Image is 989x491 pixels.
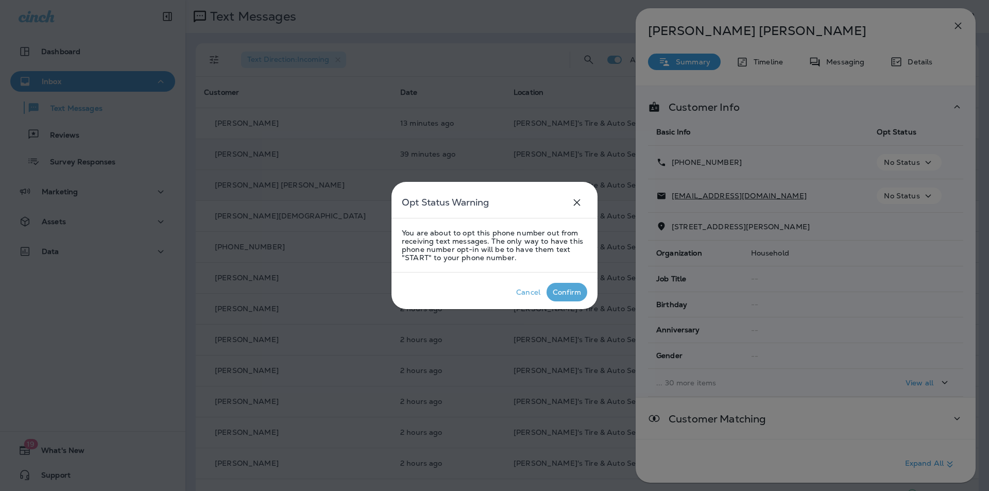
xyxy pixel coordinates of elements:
[547,283,587,301] button: Confirm
[516,288,540,296] div: Cancel
[402,229,587,262] p: You are about to opt this phone number out from receiving text messages. The only way to have thi...
[402,194,489,211] h5: Opt Status Warning
[510,283,547,301] button: Cancel
[567,192,587,213] button: close
[553,288,581,296] div: Confirm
